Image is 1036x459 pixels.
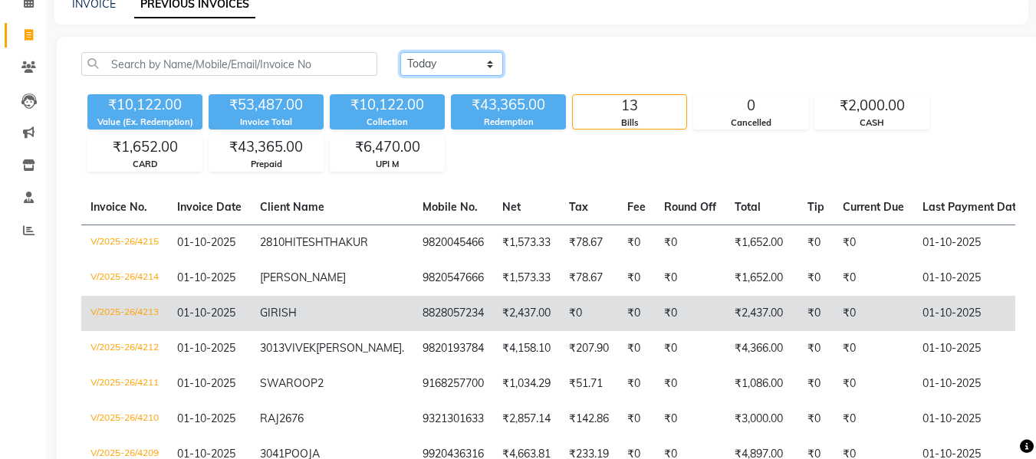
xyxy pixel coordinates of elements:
[260,376,324,390] span: SWAROOP2
[81,261,168,296] td: V/2025-26/4214
[413,225,493,261] td: 9820045466
[413,296,493,331] td: 8828057234
[798,296,834,331] td: ₹0
[560,225,618,261] td: ₹78.67
[725,225,798,261] td: ₹1,652.00
[560,261,618,296] td: ₹78.67
[913,366,1031,402] td: 01-10-2025
[88,158,202,171] div: CARD
[655,331,725,366] td: ₹0
[725,261,798,296] td: ₹1,652.00
[324,235,368,249] span: THAKUR
[655,225,725,261] td: ₹0
[834,366,913,402] td: ₹0
[913,261,1031,296] td: 01-10-2025
[209,116,324,129] div: Invoice Total
[493,402,560,437] td: ₹2,857.14
[413,402,493,437] td: 9321301633
[177,306,235,320] span: 01-10-2025
[209,94,324,116] div: ₹53,487.00
[834,261,913,296] td: ₹0
[209,136,323,158] div: ₹43,365.00
[618,225,655,261] td: ₹0
[560,366,618,402] td: ₹51.71
[573,116,686,130] div: Bills
[493,366,560,402] td: ₹1,034.29
[502,200,521,214] span: Net
[279,411,304,425] span: 2676
[815,95,929,116] div: ₹2,000.00
[834,296,913,331] td: ₹0
[81,366,168,402] td: V/2025-26/4211
[330,116,445,129] div: Collection
[913,296,1031,331] td: 01-10-2025
[725,296,798,331] td: ₹2,437.00
[725,366,798,402] td: ₹1,086.00
[694,95,807,116] div: 0
[88,136,202,158] div: ₹1,652.00
[815,116,929,130] div: CASH
[923,200,1022,214] span: Last Payment Date
[627,200,646,214] span: Fee
[560,331,618,366] td: ₹207.90
[618,261,655,296] td: ₹0
[177,376,235,390] span: 01-10-2025
[177,235,235,249] span: 01-10-2025
[177,341,235,355] span: 01-10-2025
[260,235,324,249] span: 2810HITESH
[260,200,324,214] span: Client Name
[81,402,168,437] td: V/2025-26/4210
[331,136,444,158] div: ₹6,470.00
[493,261,560,296] td: ₹1,573.33
[177,411,235,425] span: 01-10-2025
[330,94,445,116] div: ₹10,122.00
[316,341,404,355] span: [PERSON_NAME].
[573,95,686,116] div: 13
[725,402,798,437] td: ₹3,000.00
[493,331,560,366] td: ₹4,158.10
[413,331,493,366] td: 9820193784
[834,331,913,366] td: ₹0
[798,331,834,366] td: ₹0
[260,411,279,425] span: RAJ
[260,270,346,284] span: [PERSON_NAME]
[618,331,655,366] td: ₹0
[834,225,913,261] td: ₹0
[87,116,202,129] div: Value (Ex. Redemption)
[618,402,655,437] td: ₹0
[694,116,807,130] div: Cancelled
[560,402,618,437] td: ₹142.86
[451,94,566,116] div: ₹43,365.00
[260,341,316,355] span: 3013VIVEK
[655,261,725,296] td: ₹0
[423,200,478,214] span: Mobile No.
[493,225,560,261] td: ₹1,573.33
[913,402,1031,437] td: 01-10-2025
[655,296,725,331] td: ₹0
[81,52,377,76] input: Search by Name/Mobile/Email/Invoice No
[807,200,824,214] span: Tip
[451,116,566,129] div: Redemption
[177,270,235,284] span: 01-10-2025
[798,261,834,296] td: ₹0
[618,296,655,331] td: ₹0
[735,200,761,214] span: Total
[618,366,655,402] td: ₹0
[331,158,444,171] div: UPI M
[177,200,242,214] span: Invoice Date
[81,225,168,261] td: V/2025-26/4215
[655,402,725,437] td: ₹0
[413,366,493,402] td: 9168257700
[655,366,725,402] td: ₹0
[725,331,798,366] td: ₹4,366.00
[90,200,147,214] span: Invoice No.
[913,225,1031,261] td: 01-10-2025
[87,94,202,116] div: ₹10,122.00
[798,225,834,261] td: ₹0
[834,402,913,437] td: ₹0
[843,200,904,214] span: Current Due
[81,296,168,331] td: V/2025-26/4213
[798,402,834,437] td: ₹0
[260,306,297,320] span: GIRISH
[493,296,560,331] td: ₹2,437.00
